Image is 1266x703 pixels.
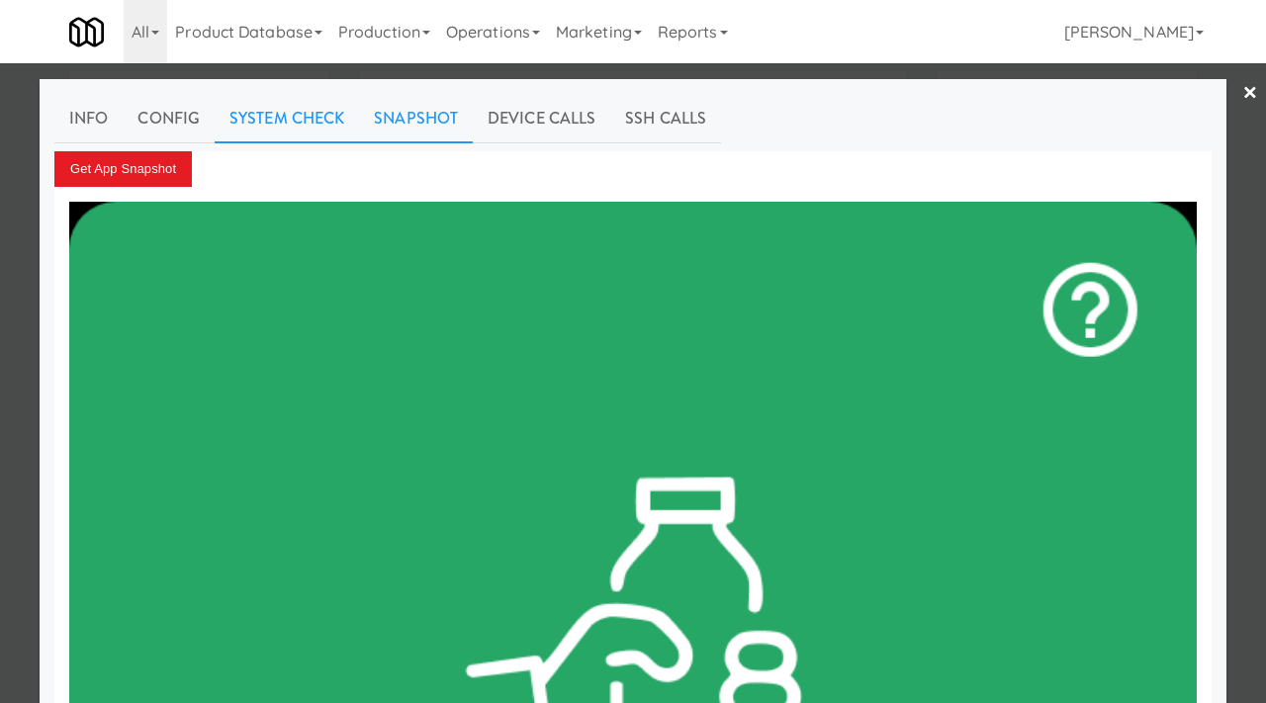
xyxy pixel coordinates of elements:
[215,94,359,143] a: System Check
[610,94,721,143] a: SSH Calls
[1242,63,1258,125] a: ×
[54,151,192,187] button: Get App Snapshot
[69,15,104,49] img: Micromart
[54,94,123,143] a: Info
[359,94,473,143] a: Snapshot
[473,94,610,143] a: Device Calls
[123,94,215,143] a: Config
